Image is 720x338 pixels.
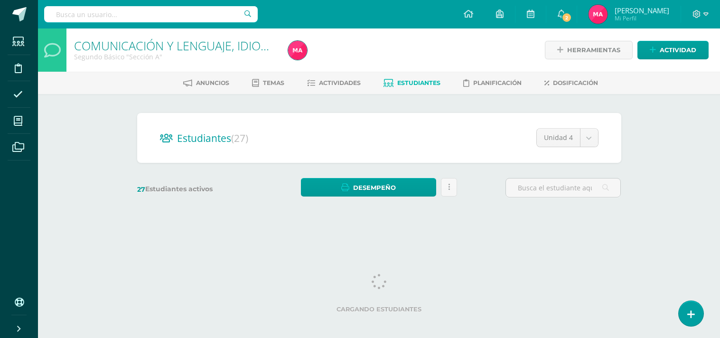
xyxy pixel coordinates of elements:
[615,6,669,15] span: [PERSON_NAME]
[231,131,248,145] span: (27)
[74,52,277,61] div: Segundo Básico 'Sección A'
[615,14,669,22] span: Mi Perfil
[383,75,440,91] a: Estudiantes
[589,5,608,24] img: 2016abbab164d70dc64be65a9e21512f.png
[183,75,229,91] a: Anuncios
[141,306,617,313] label: Cargando estudiantes
[545,41,633,59] a: Herramientas
[660,41,696,59] span: Actividad
[137,185,145,194] span: 27
[567,41,620,59] span: Herramientas
[137,185,252,194] label: Estudiantes activos
[263,79,284,86] span: Temas
[637,41,709,59] a: Actividad
[252,75,284,91] a: Temas
[288,41,307,60] img: 2016abbab164d70dc64be65a9e21512f.png
[473,79,522,86] span: Planificación
[307,75,361,91] a: Actividades
[353,179,396,197] span: Desempeño
[74,38,349,54] a: COMUNICACIÓN Y LENGUAJE, IDIOMA EXTRANJERO
[196,79,229,86] span: Anuncios
[74,39,277,52] h1: COMUNICACIÓN Y LENGUAJE, IDIOMA EXTRANJERO
[463,75,522,91] a: Planificación
[397,79,440,86] span: Estudiantes
[319,79,361,86] span: Actividades
[301,178,436,197] a: Desempeño
[44,6,258,22] input: Busca un usuario...
[561,12,572,23] span: 2
[537,129,598,147] a: Unidad 4
[553,79,598,86] span: Dosificación
[544,129,573,147] span: Unidad 4
[177,131,248,145] span: Estudiantes
[544,75,598,91] a: Dosificación
[506,178,620,197] input: Busca el estudiante aquí...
